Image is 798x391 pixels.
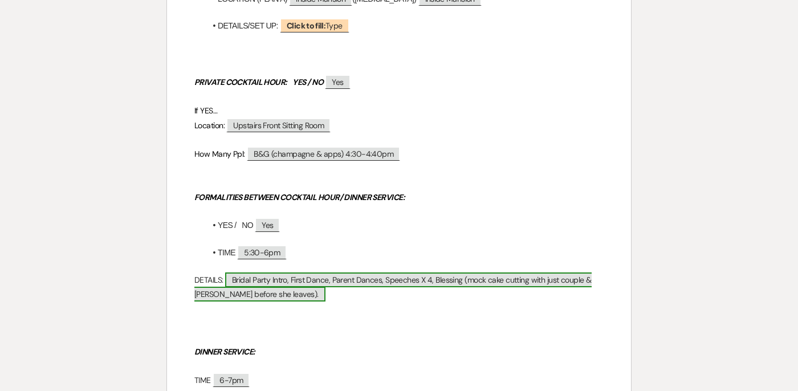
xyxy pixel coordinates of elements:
em: PRIVATE COCKTAIL HOUR: YES / NO [194,77,323,87]
span: TIME [218,248,235,257]
b: Click to fill: [287,21,325,31]
span: How Many Ppl: [194,149,245,159]
span: DETAILS/SET UP: [218,21,278,30]
span: TIME [194,375,211,385]
span: Type [280,18,349,32]
em: FORMALITIES BETWEEN COCKTAIL HOUR/ DINNER SERVICE: [194,192,405,202]
span: Location: [194,120,225,131]
span: B&G (champagne & apps) 4:30-4:40pm [247,146,400,161]
span: YES / NO [218,221,253,230]
span: DETAILS: [194,275,223,285]
span: 5:30-6pm [237,245,287,259]
span: Upstairs Front Sitting Room [226,118,331,132]
span: If YES… [194,105,217,116]
span: Yes [255,218,280,232]
span: Yes [325,75,350,89]
span: 6-7pm [213,373,250,387]
span: Bridal Party Intro, First Dance, Parent Dances, Speeches X 4, Blessing (mock cake cutting with ju... [194,272,592,302]
em: DINNER SERVICE: [194,347,255,357]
